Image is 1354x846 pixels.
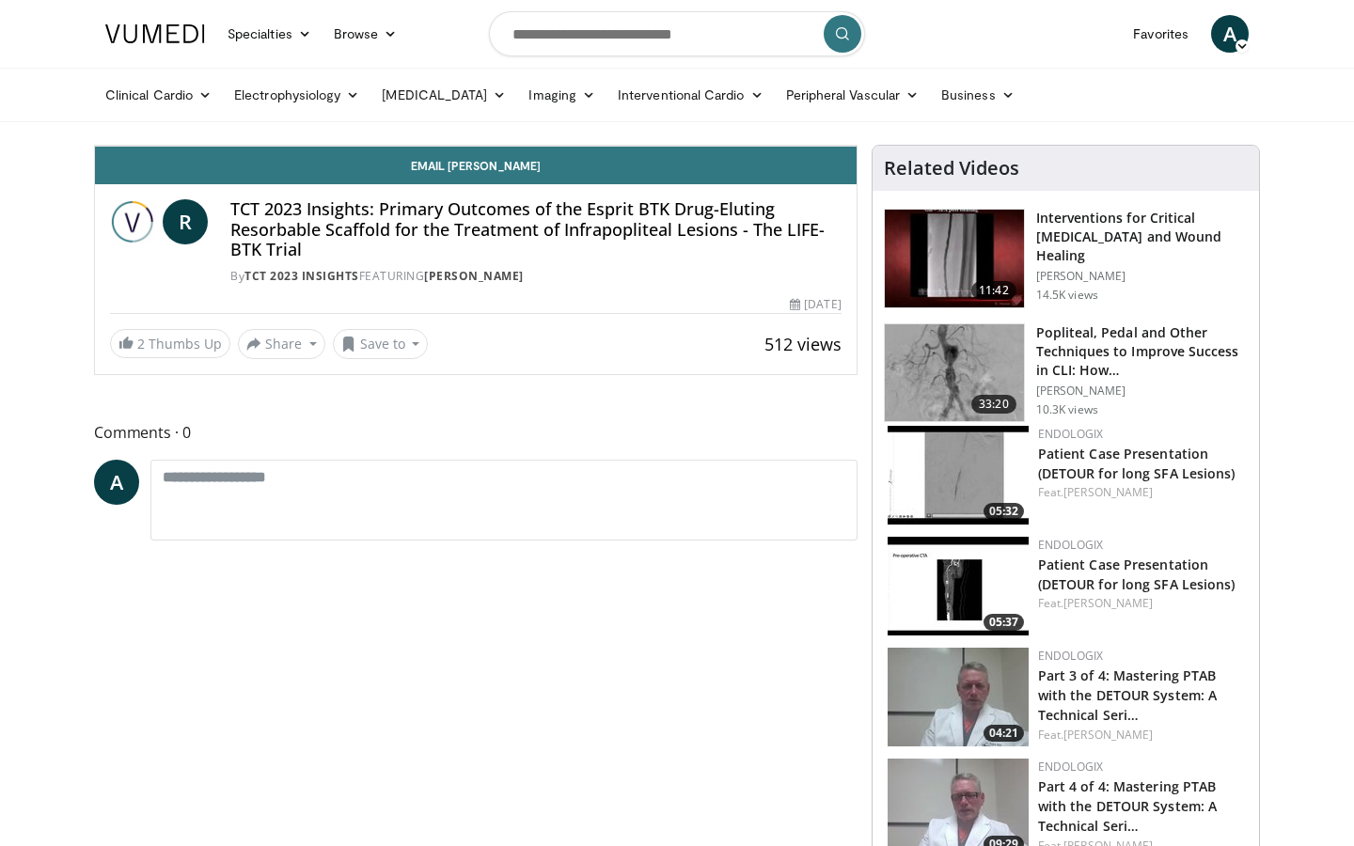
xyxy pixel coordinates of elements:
[888,648,1029,746] img: 1a700394-5d0f-4605-b1ae-2777bdf84847.150x105_q85_crop-smart_upscale.jpg
[971,395,1016,414] span: 33:20
[885,210,1024,307] img: 243716_0000_1.png.150x105_q85_crop-smart_upscale.jpg
[238,329,325,359] button: Share
[1211,15,1249,53] a: A
[216,15,323,53] a: Specialties
[930,76,1026,114] a: Business
[984,725,1024,742] span: 04:21
[775,76,930,114] a: Peripheral Vascular
[230,199,842,260] h4: TCT 2023 Insights: Primary Outcomes of the Esprit BTK Drug-Eluting Resorbable Scaffold for the Tr...
[1038,556,1236,593] a: Patient Case Presentation (DETOUR for long SFA Lesions)
[888,426,1029,525] img: 8e469e3f-019b-47df-afe7-ab3e860d9c55.150x105_q85_crop-smart_upscale.jpg
[230,268,842,285] div: By FEATURING
[984,503,1024,520] span: 05:32
[1038,777,1218,835] a: Part 4 of 4: Mastering PTAB with the DETOUR System: A Technical Seri…
[95,147,857,184] a: Email [PERSON_NAME]
[1038,445,1236,482] a: Patient Case Presentation (DETOUR for long SFA Lesions)
[1038,666,1218,724] a: Part 3 of 4: Mastering PTAB with the DETOUR System: A Technical Seri…
[163,199,208,244] a: R
[1063,727,1153,743] a: [PERSON_NAME]
[1038,759,1104,775] a: Endologix
[110,329,230,358] a: 2 Thumbs Up
[94,76,223,114] a: Clinical Cardio
[1036,402,1098,417] p: 10.3K views
[1122,15,1200,53] a: Favorites
[884,323,1248,423] a: 33:20 Popliteal, Pedal and Other Techniques to Improve Success in CLI: How… [PERSON_NAME] 10.3K v...
[888,648,1029,746] a: 04:21
[1038,727,1244,744] div: Feat.
[105,24,205,43] img: VuMedi Logo
[333,329,429,359] button: Save to
[1063,595,1153,611] a: [PERSON_NAME]
[94,420,858,445] span: Comments 0
[885,324,1024,422] img: T6d-rUZNqcn4uJqH4xMDoxOjBrO-I4W8.150x105_q85_crop-smart_upscale.jpg
[790,296,841,313] div: [DATE]
[1036,288,1098,303] p: 14.5K views
[1038,537,1104,553] a: Endologix
[489,11,865,56] input: Search topics, interventions
[1036,209,1248,265] h3: Interventions for Critical [MEDICAL_DATA] and Wound Healing
[888,537,1029,635] a: 05:37
[137,335,145,352] span: 2
[1063,484,1153,500] a: [PERSON_NAME]
[1036,384,1248,399] p: [PERSON_NAME]
[984,614,1024,631] span: 05:37
[1038,426,1104,442] a: Endologix
[606,76,775,114] a: Interventional Cardio
[95,146,857,147] video-js: Video Player
[971,281,1016,300] span: 11:42
[884,157,1019,180] h4: Related Videos
[764,333,842,355] span: 512 views
[517,76,606,114] a: Imaging
[1038,595,1244,612] div: Feat.
[94,460,139,505] a: A
[884,209,1248,308] a: 11:42 Interventions for Critical [MEDICAL_DATA] and Wound Healing [PERSON_NAME] 14.5K views
[1036,323,1248,380] h3: Popliteal, Pedal and Other Techniques to Improve Success in CLI: How…
[110,199,155,244] img: TCT 2023 Insights
[424,268,524,284] a: [PERSON_NAME]
[888,426,1029,525] a: 05:32
[244,268,359,284] a: TCT 2023 Insights
[1036,269,1248,284] p: [PERSON_NAME]
[323,15,409,53] a: Browse
[370,76,517,114] a: [MEDICAL_DATA]
[1038,484,1244,501] div: Feat.
[223,76,370,114] a: Electrophysiology
[1038,648,1104,664] a: Endologix
[888,537,1029,635] img: a3e031ae-be2e-46e3-af74-2156481deb99.150x105_q85_crop-smart_upscale.jpg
